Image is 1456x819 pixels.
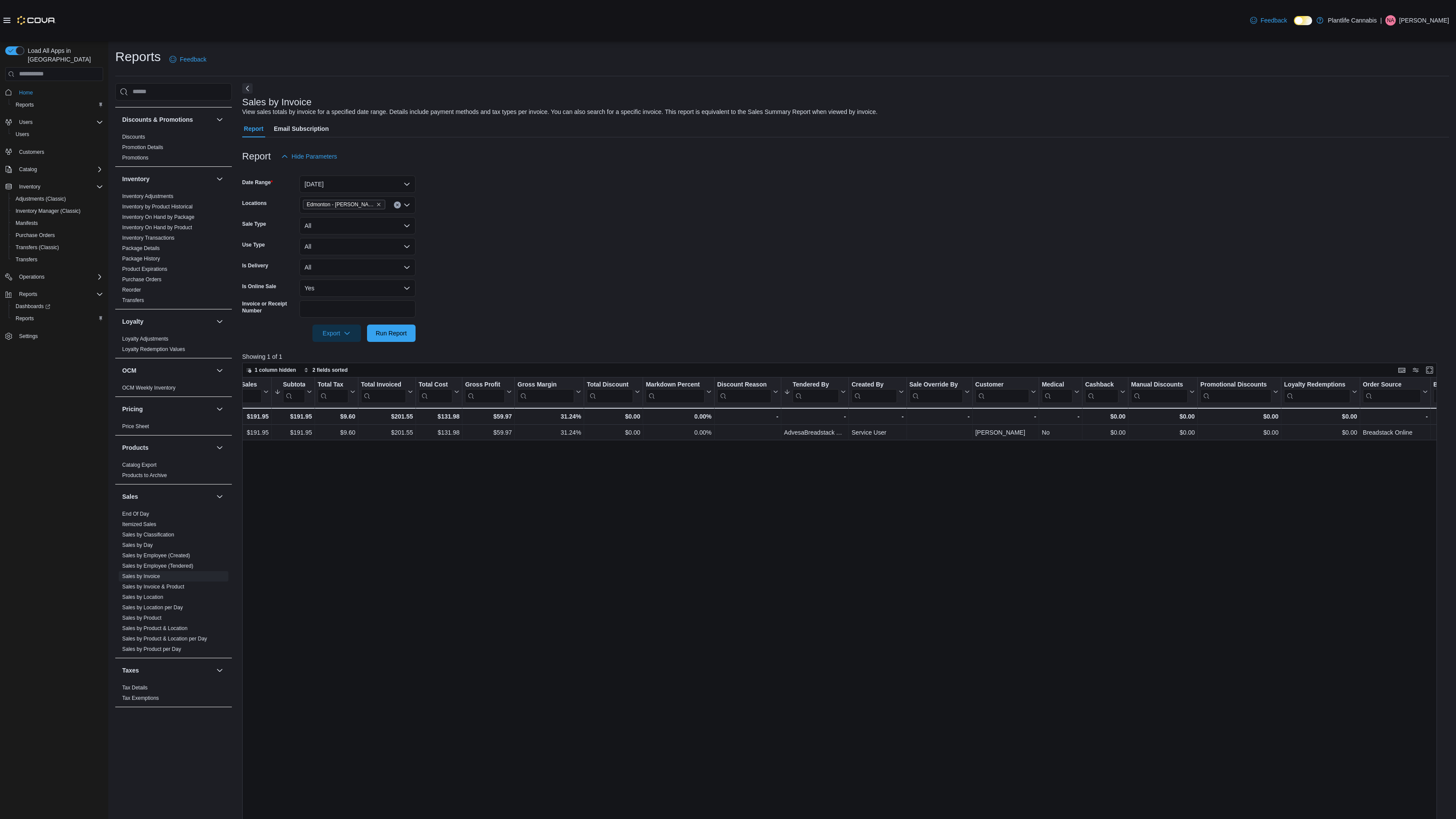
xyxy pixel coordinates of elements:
div: Created By [851,380,897,403]
button: Cashback [1085,380,1125,403]
a: Inventory Manager (Classic) [12,206,84,216]
div: Total Invoiced [361,380,406,389]
button: Reports [16,289,41,299]
h3: Sales by Invoice [242,97,312,107]
h3: Discounts & Promotions [122,115,193,124]
a: Tax Exemptions [122,695,159,701]
span: Edmonton - [PERSON_NAME] [307,200,374,209]
a: Purchase Orders [122,276,162,283]
div: Total Cost [419,380,452,389]
a: Sales by Invoice [122,573,160,579]
a: Transfers [12,254,41,265]
button: Gross Margin [517,380,581,403]
button: Promotional Discounts [1200,380,1278,403]
span: Dashboards [12,301,103,312]
div: Manual Discounts [1131,380,1188,389]
span: Export [318,325,356,342]
button: OCM [122,366,213,375]
div: Gross Sales [222,380,262,389]
button: Hide Parameters [278,148,341,165]
button: Settings [2,330,107,342]
div: Loyalty Redemptions [1284,380,1350,403]
div: $9.60 [318,427,355,438]
div: $201.55 [361,427,413,438]
div: $191.95 [222,411,269,422]
div: Discount Reason [717,380,771,403]
button: Customer [975,380,1036,403]
div: $9.60 [318,411,355,422]
button: Products [122,443,213,452]
span: Reports [16,289,103,299]
label: Is Delivery [242,262,268,269]
span: Reports [16,315,34,322]
a: OCM Weekly Inventory [122,385,175,391]
button: Tendered By [784,380,846,403]
button: Customers [2,146,107,158]
div: Customer [975,380,1029,389]
a: Settings [16,331,41,341]
label: Is Online Sale [242,283,276,290]
button: Total Cost [419,380,459,403]
a: Sales by Product & Location [122,625,188,631]
p: Plantlife Cannabis [1328,15,1377,26]
button: Sales [214,491,225,502]
button: Taxes [214,665,225,676]
div: - [975,411,1036,422]
div: Manual Discounts [1131,380,1188,403]
span: NA [1387,15,1394,26]
span: 1 column hidden [255,367,296,374]
div: - [784,411,846,422]
div: Loyalty Redemptions [1284,380,1350,389]
button: 1 column hidden [243,365,299,375]
span: Reorder [122,286,141,293]
button: Sale Override By [909,380,969,403]
a: Dashboards [9,300,107,312]
h3: Inventory [122,175,149,183]
button: Enter fullscreen [1424,365,1435,375]
button: Reports [2,288,107,300]
span: Manifests [16,220,38,227]
button: Adjustments (Classic) [9,193,107,205]
span: Catalog [16,164,103,175]
button: Pricing [122,405,213,413]
span: Hide Parameters [292,152,337,161]
div: 31.24% [517,427,581,438]
button: Operations [2,271,107,283]
a: Catalog Export [122,462,156,468]
div: Total Cost [419,380,452,403]
div: $59.97 [465,411,512,422]
span: Loyalty Adjustments [122,335,169,342]
span: Transfers [12,254,103,265]
span: Customers [19,149,44,156]
button: Clear input [394,201,401,208]
a: Sales by Classification [122,532,174,538]
a: Product Expirations [122,266,167,272]
span: Product Expirations [122,266,167,273]
a: Loyalty Redemption Values [122,346,185,352]
div: Medical [1042,380,1072,389]
a: Tax Details [122,685,148,691]
div: Total Invoiced [361,380,406,403]
span: Promotions [122,154,149,161]
a: Transfers [122,297,144,303]
button: Taxes [122,666,213,675]
button: Manifests [9,217,107,229]
a: Reports [12,313,37,324]
span: Operations [16,272,103,282]
button: Next [242,83,253,94]
label: Invoice or Receipt Number [242,300,296,314]
a: Sales by Location [122,594,163,600]
span: Users [16,131,29,138]
h3: Taxes [122,666,139,675]
span: Transfers [122,297,144,304]
div: Promotional Discounts [1200,380,1271,389]
span: Customers [16,146,103,157]
div: Service User [851,427,903,438]
button: Export [312,325,361,342]
h3: Report [242,151,271,162]
span: Price Sheet [122,423,149,430]
button: Remove Edmonton - Hollick Kenyon from selection in this group [376,202,381,207]
input: Dark Mode [1294,16,1312,25]
div: AdvesaBreadstack API Cova User [784,427,846,438]
a: Customers [16,147,48,157]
